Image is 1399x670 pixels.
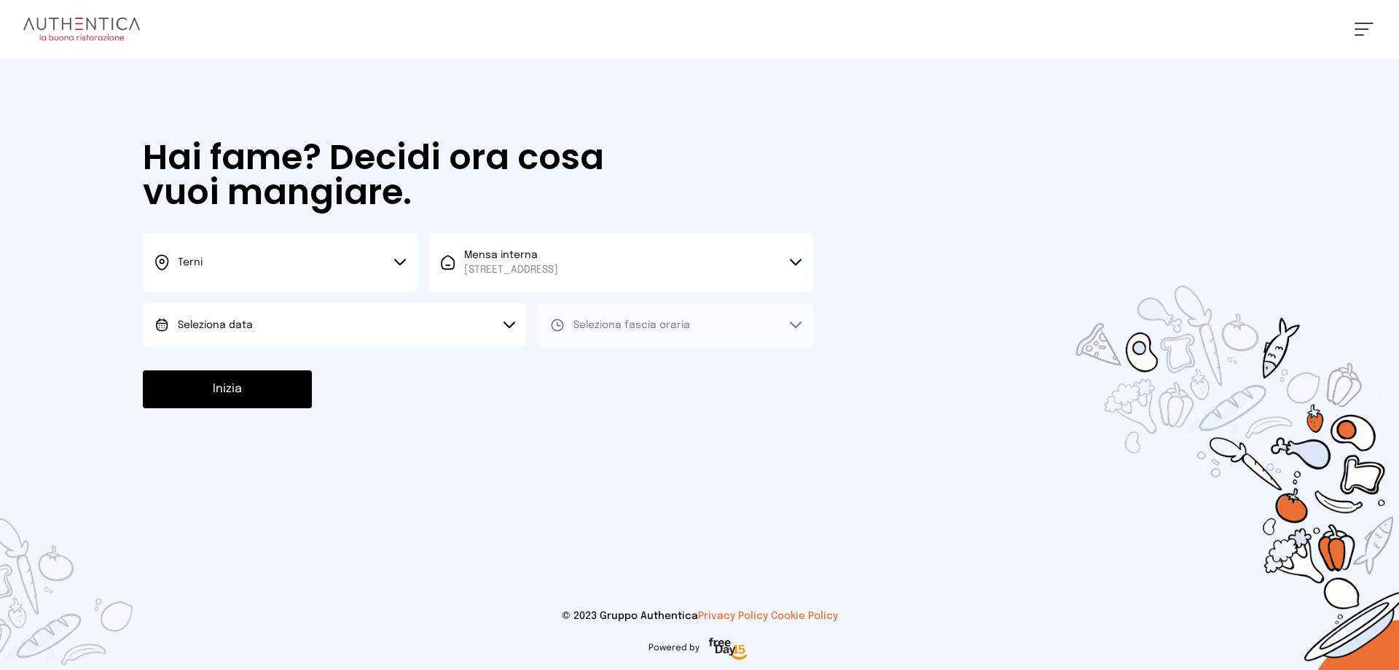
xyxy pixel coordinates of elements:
img: logo-freeday.3e08031.png [705,635,751,664]
a: Privacy Policy [698,611,768,621]
button: Mensa interna[STREET_ADDRESS] [429,233,813,292]
span: Seleziona fascia oraria [573,320,690,330]
button: Seleziona fascia oraria [538,303,813,347]
span: Powered by [648,642,699,654]
button: Inizia [143,370,312,408]
img: sticker-selezione-mensa.70a28f7.png [991,202,1399,670]
span: Terni [178,257,203,268]
span: Mensa interna [464,248,558,277]
button: Terni [143,233,418,292]
p: © 2023 Gruppo Authentica [23,609,1376,623]
h1: Hai fame? Decidi ora cosa vuoi mangiare. [143,140,646,210]
a: Cookie Policy [771,611,838,621]
span: Seleziona data [178,320,253,330]
img: logo.8f33a47.png [23,17,140,41]
button: Seleziona data [143,303,527,347]
span: [STREET_ADDRESS] [464,262,558,277]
